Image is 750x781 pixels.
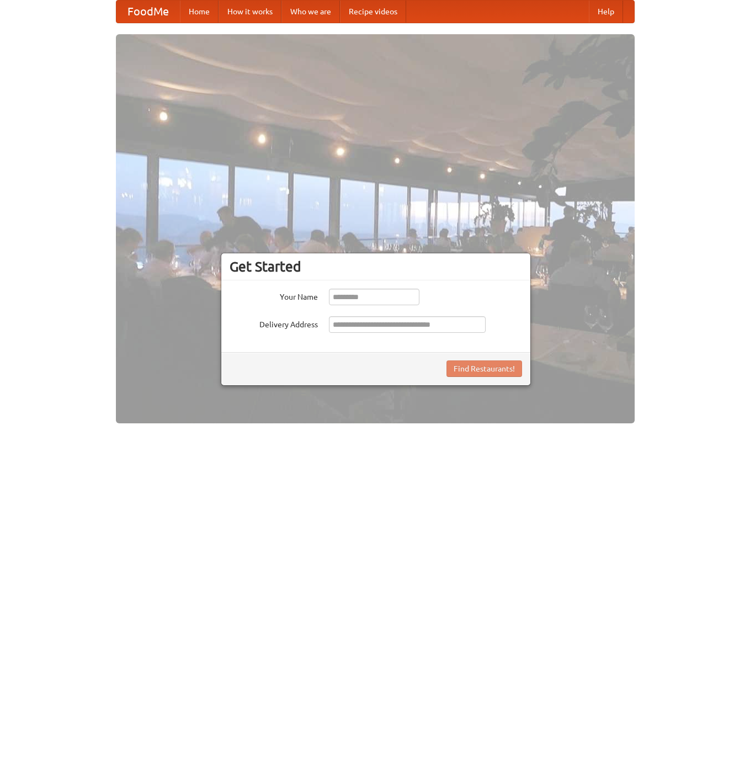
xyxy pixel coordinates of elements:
[180,1,219,23] a: Home
[340,1,406,23] a: Recipe videos
[219,1,281,23] a: How it works
[281,1,340,23] a: Who we are
[589,1,623,23] a: Help
[446,360,522,377] button: Find Restaurants!
[230,289,318,302] label: Your Name
[230,258,522,275] h3: Get Started
[230,316,318,330] label: Delivery Address
[116,1,180,23] a: FoodMe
